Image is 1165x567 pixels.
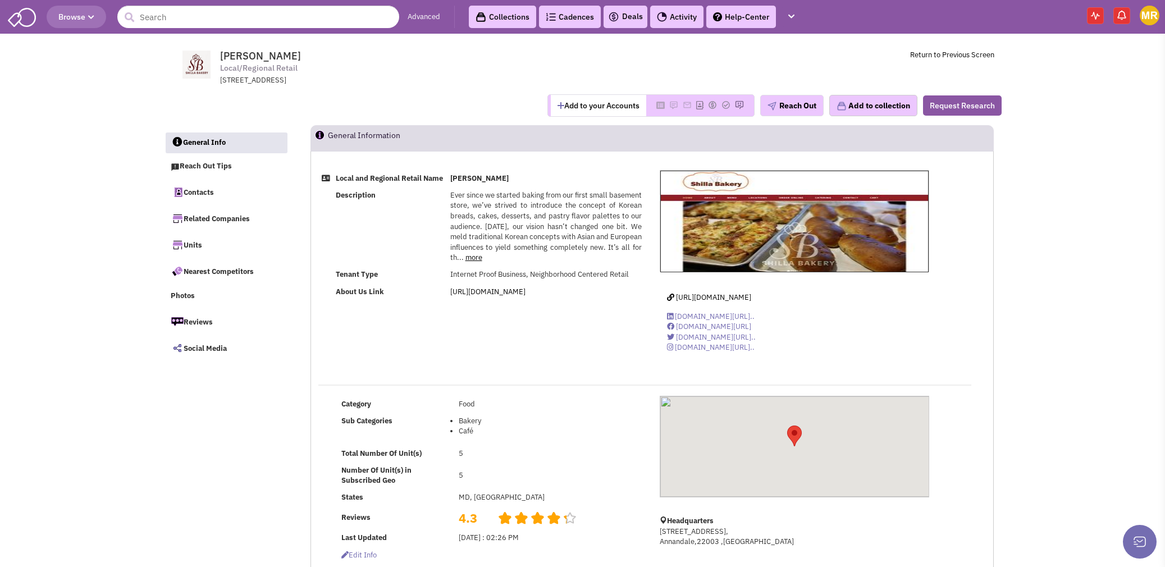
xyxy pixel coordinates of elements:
[447,267,645,283] td: Internet Proof Business, Neighborhood Centered Retail
[341,416,392,426] b: Sub Categories
[328,126,464,150] h2: General Information
[721,100,730,109] img: Please add to your accounts
[660,171,929,272] img: Shilla Bakery
[650,6,703,28] a: Activity
[47,6,106,28] button: Browse
[783,421,806,451] div: Shilla Bakery
[551,95,646,116] button: Add to your Accounts
[708,100,717,109] img: Please add to your accounts
[455,530,645,547] td: [DATE] : 02:26 PM
[667,322,751,331] a: [DOMAIN_NAME][URL]
[667,342,755,352] a: [DOMAIN_NAME][URL]..
[165,286,287,307] a: Photos
[455,396,645,413] td: Food
[676,292,751,302] span: [URL][DOMAIN_NAME]
[667,312,755,321] a: [DOMAIN_NAME][URL]..
[459,510,489,515] h2: 4.3
[683,100,692,109] img: Please add to your accounts
[341,449,422,458] b: Total Number Of Unit(s)
[767,102,776,111] img: plane.png
[455,445,645,462] td: 5
[450,190,642,262] span: Ever since we started baking from our first small basement store, we’ve strived to introduce the ...
[450,287,526,296] a: [URL][DOMAIN_NAME]
[165,180,287,204] a: Contacts
[341,550,377,560] span: Edit info
[469,6,536,28] a: Collections
[667,292,751,302] a: [URL][DOMAIN_NAME]
[676,322,751,331] span: [DOMAIN_NAME][URL]
[706,6,776,28] a: Help-Center
[676,332,756,342] span: [DOMAIN_NAME][URL]..
[336,173,443,183] b: Local and Regional Retail Name
[220,49,301,62] span: [PERSON_NAME]
[660,527,929,547] p: [STREET_ADDRESS], Annandale,22003 ,[GEOGRAPHIC_DATA]
[1140,6,1159,25] img: Madison Roach
[465,253,482,262] a: more
[165,233,287,257] a: Units
[171,51,222,79] img: www.shillabakeryusa.com
[713,12,722,21] img: help.png
[165,336,287,360] a: Social Media
[165,259,287,283] a: Nearest Competitors
[735,100,744,109] img: Please add to your accounts
[675,342,755,352] span: [DOMAIN_NAME][URL]..
[657,12,667,22] img: Activity.png
[459,416,642,427] li: Bakery
[220,75,513,86] div: [STREET_ADDRESS]
[220,62,298,74] span: Local/Regional Retail
[667,516,714,525] b: Headquarters
[165,207,287,230] a: Related Companies
[608,10,643,24] a: Deals
[667,332,756,342] a: [DOMAIN_NAME][URL]..
[760,95,824,116] button: Reach Out
[923,95,1002,116] button: Request Research
[837,101,847,111] img: icon-collection-lavender.png
[336,190,376,200] b: Description
[58,12,94,22] span: Browse
[165,310,287,333] a: Reviews
[117,6,399,28] input: Search
[608,10,619,24] img: icon-deals.svg
[546,13,556,21] img: Cadences_logo.png
[675,312,755,321] span: [DOMAIN_NAME][URL]..
[166,132,288,154] a: General Info
[455,490,645,506] td: MD, [GEOGRAPHIC_DATA]
[459,426,642,437] li: Café
[8,6,36,27] img: SmartAdmin
[341,533,387,542] b: Last Updated
[341,513,371,522] b: Reviews
[336,287,384,296] b: About Us Link
[165,156,287,177] a: Reach Out Tips
[539,6,601,28] a: Cadences
[341,492,363,502] b: States
[341,465,412,486] b: Number Of Unit(s) in Subscribed Geo
[450,173,509,183] b: [PERSON_NAME]
[829,95,917,116] button: Add to collection
[910,50,994,60] a: Return to Previous Screen
[408,12,440,22] a: Advanced
[476,12,486,22] img: icon-collection-lavender-black.svg
[341,399,371,409] b: Category
[336,269,378,279] b: Tenant Type
[455,462,645,490] td: 5
[669,100,678,109] img: Please add to your accounts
